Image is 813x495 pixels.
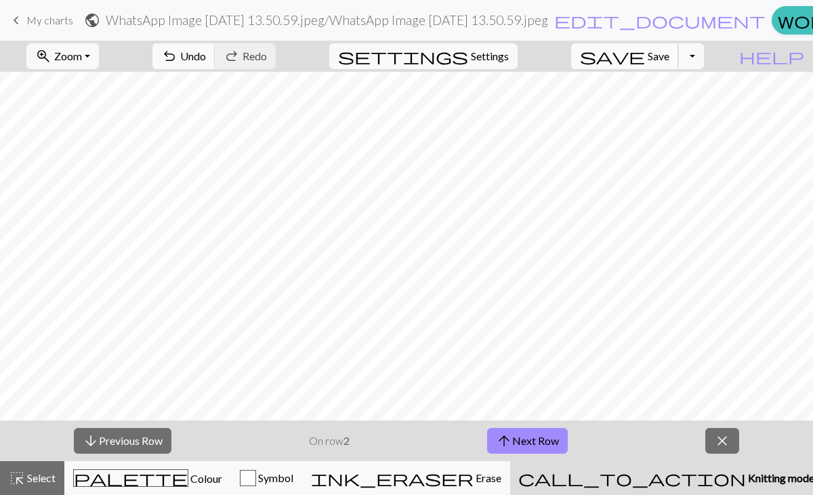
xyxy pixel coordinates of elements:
[74,428,171,454] button: Previous Row
[648,49,669,62] span: Save
[256,471,293,484] span: Symbol
[161,47,178,66] span: undo
[474,471,501,484] span: Erase
[338,48,468,64] i: Settings
[338,47,468,66] span: settings
[84,11,100,30] span: public
[83,431,99,450] span: arrow_downward
[35,47,51,66] span: zoom_in
[106,12,548,28] h2: WhatsApp Image [DATE] 13.50.59.jpeg / WhatsApp Image [DATE] 13.50.59.jpeg
[26,43,99,69] button: Zoom
[26,14,73,26] span: My charts
[231,461,302,495] button: Symbol
[9,469,25,488] span: highlight_alt
[302,461,510,495] button: Erase
[518,469,746,488] span: call_to_action
[739,47,804,66] span: help
[496,431,512,450] span: arrow_upward
[8,9,73,32] a: My charts
[471,48,509,64] span: Settings
[309,433,350,449] p: On row
[54,49,82,62] span: Zoom
[25,471,56,484] span: Select
[311,469,474,488] span: ink_eraser
[188,472,222,485] span: Colour
[343,434,350,447] strong: 2
[329,43,518,69] button: SettingsSettings
[180,49,206,62] span: Undo
[554,11,766,30] span: edit_document
[487,428,568,454] button: Next Row
[152,43,215,69] button: Undo
[571,43,679,69] button: Save
[714,431,730,450] span: close
[8,11,24,30] span: keyboard_arrow_left
[74,469,188,488] span: palette
[64,461,231,495] button: Colour
[580,47,645,66] span: save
